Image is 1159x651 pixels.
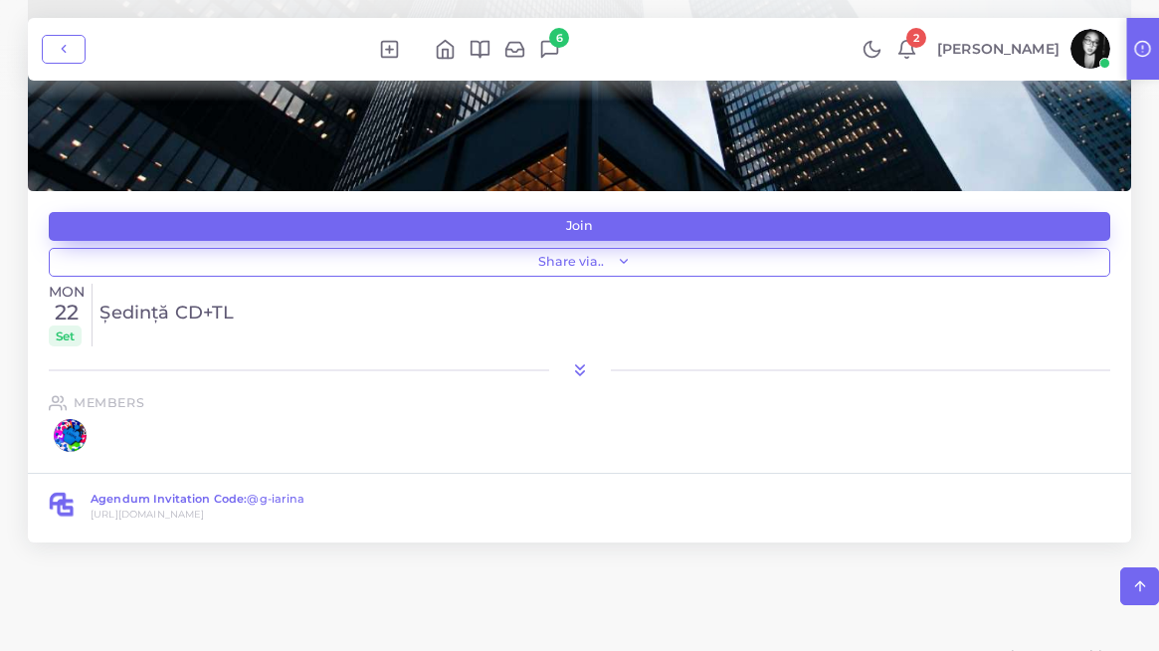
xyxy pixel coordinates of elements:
span: 2 [906,28,926,48]
a: ****Agendum Invitation Code:@g-iarina[URL][DOMAIN_NAME] [28,488,1131,530]
a: 2 [889,38,924,60]
button: Share via.. [49,248,1110,277]
span: Agendum Invitation Code: [91,492,247,506]
li: Agenda [463,38,497,60]
a: Ședință CD+TL [99,303,1110,325]
li: Chat [532,38,567,60]
button: Join [49,212,1110,240]
span: @g-iarina [247,492,304,506]
li: Home [428,38,463,60]
a: 6 [532,38,567,60]
span: Join [566,220,593,233]
li: New Agendum [372,38,407,60]
h6: Mon [49,284,85,301]
li: Invitations [497,38,532,60]
span: Set [49,325,82,345]
h6: Members [74,395,144,410]
p: [PERSON_NAME] [937,39,1060,60]
span: [URL][DOMAIN_NAME] [91,508,305,522]
h3: 22 [49,300,85,325]
span: 6 [549,28,569,48]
